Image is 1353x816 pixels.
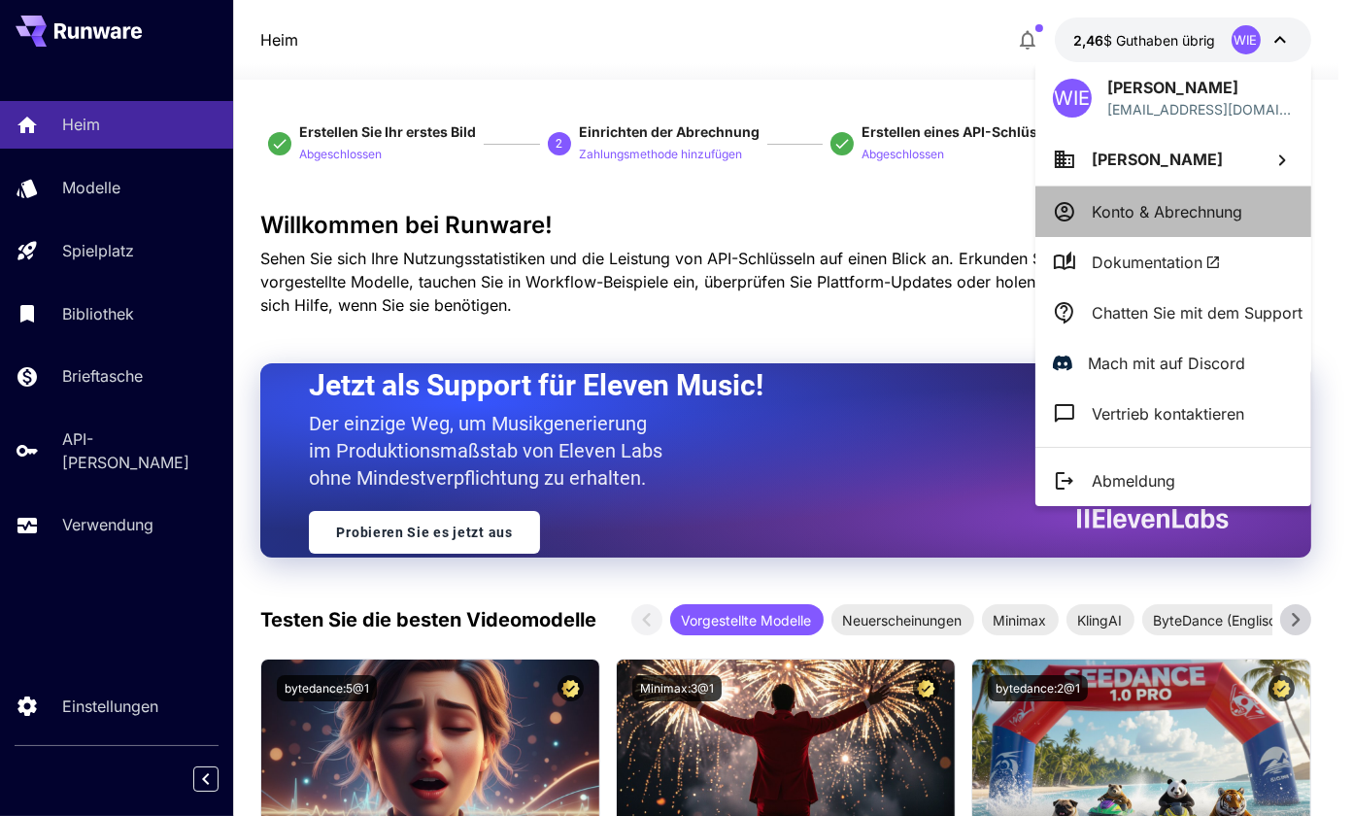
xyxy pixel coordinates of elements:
[1107,76,1294,99] p: [PERSON_NAME]
[1088,352,1245,375] p: Mach mit auf Discord
[1092,251,1202,274] font: Dokumentation
[1107,99,1294,119] p: [EMAIL_ADDRESS][DOMAIN_NAME]
[1035,133,1311,186] button: [PERSON_NAME]
[1092,469,1175,493] p: Abmeldung
[1053,79,1092,118] div: WIE
[1092,150,1223,169] span: [PERSON_NAME]
[1092,200,1242,223] p: Konto & Abrechnung
[1092,301,1302,324] p: Chatten Sie mit dem Support
[1092,402,1244,425] p: Vertrieb kontaktieren
[1107,99,1294,119] div: alexandersp72@gmail.com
